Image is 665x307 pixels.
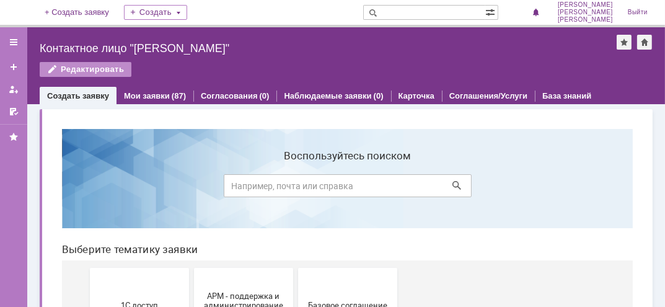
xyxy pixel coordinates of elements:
a: Мои заявки [124,91,170,100]
div: (0) [260,91,270,100]
span: Расширенный поиск [485,6,498,17]
div: (87) [172,91,186,100]
a: Мои заявки [4,79,24,99]
div: Создать [124,5,187,20]
button: 1С доступ [38,149,137,223]
div: Сделать домашней страницей [637,35,652,50]
button: АРМ - поддержка и администрирование рабочих мест [142,149,241,223]
a: База знаний [542,91,591,100]
button: Базовое соглашение [246,149,345,223]
a: Мои согласования [4,102,24,122]
a: Создать заявку [4,57,24,77]
a: Создать заявку [47,91,109,100]
a: Карточка [399,91,434,100]
span: Базовое соглашение [250,181,341,190]
span: 1С доступ [42,181,133,190]
header: Выберите тематику заявки [10,124,581,136]
div: (0) [374,91,384,100]
span: АРМ - поддержка и администрирование рабочих мест [146,172,237,200]
span: [PERSON_NAME] [558,1,613,9]
div: Контактное лицо "[PERSON_NAME]" [40,42,617,55]
div: Добавить в избранное [617,35,632,50]
input: Например, почта или справка [172,55,420,78]
a: Наблюдаемые заявки [284,91,371,100]
span: [PERSON_NAME] [558,9,613,16]
a: Согласования [201,91,258,100]
label: Воспользуйтесь поиском [172,30,420,43]
span: [PERSON_NAME] [558,16,613,24]
a: Соглашения/Услуги [449,91,527,100]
